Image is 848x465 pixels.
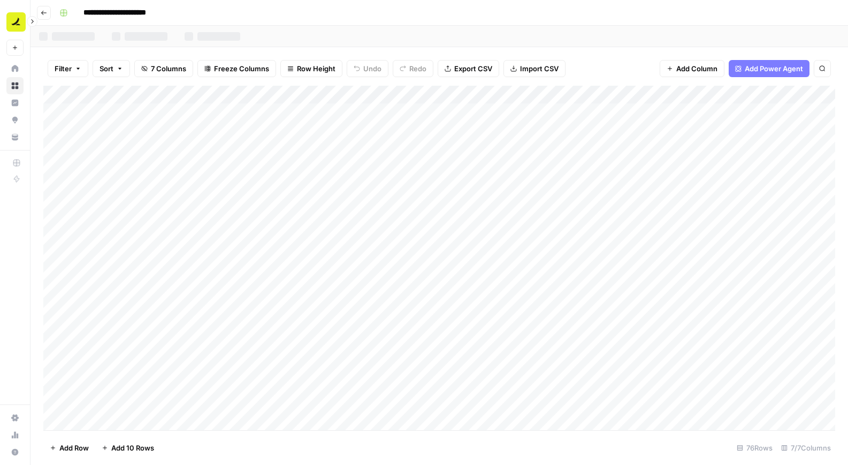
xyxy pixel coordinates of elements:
button: Sort [93,60,130,77]
button: Add Column [660,60,724,77]
span: Freeze Columns [214,63,269,74]
button: Workspace: Ramp [6,9,24,35]
span: Filter [55,63,72,74]
span: Add 10 Rows [111,442,154,453]
span: 7 Columns [151,63,186,74]
a: Your Data [6,129,24,146]
span: Import CSV [520,63,559,74]
span: Add Column [676,63,717,74]
button: Add Row [43,439,95,456]
a: Settings [6,409,24,426]
div: 76 Rows [732,439,777,456]
button: Import CSV [503,60,566,77]
button: Add 10 Rows [95,439,161,456]
button: Export CSV [438,60,499,77]
button: Add Power Agent [729,60,809,77]
button: Filter [48,60,88,77]
button: Help + Support [6,444,24,461]
button: 7 Columns [134,60,193,77]
button: Freeze Columns [197,60,276,77]
span: Sort [100,63,113,74]
a: Browse [6,77,24,94]
a: Usage [6,426,24,444]
span: Redo [409,63,426,74]
button: Redo [393,60,433,77]
div: 7/7 Columns [777,439,835,456]
span: Export CSV [454,63,492,74]
button: Row Height [280,60,342,77]
a: Insights [6,94,24,111]
a: Opportunities [6,111,24,129]
img: Ramp Logo [6,12,26,32]
button: Undo [347,60,388,77]
span: Row Height [297,63,335,74]
a: Home [6,60,24,77]
span: Add Power Agent [745,63,803,74]
span: Undo [363,63,381,74]
span: Add Row [59,442,89,453]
